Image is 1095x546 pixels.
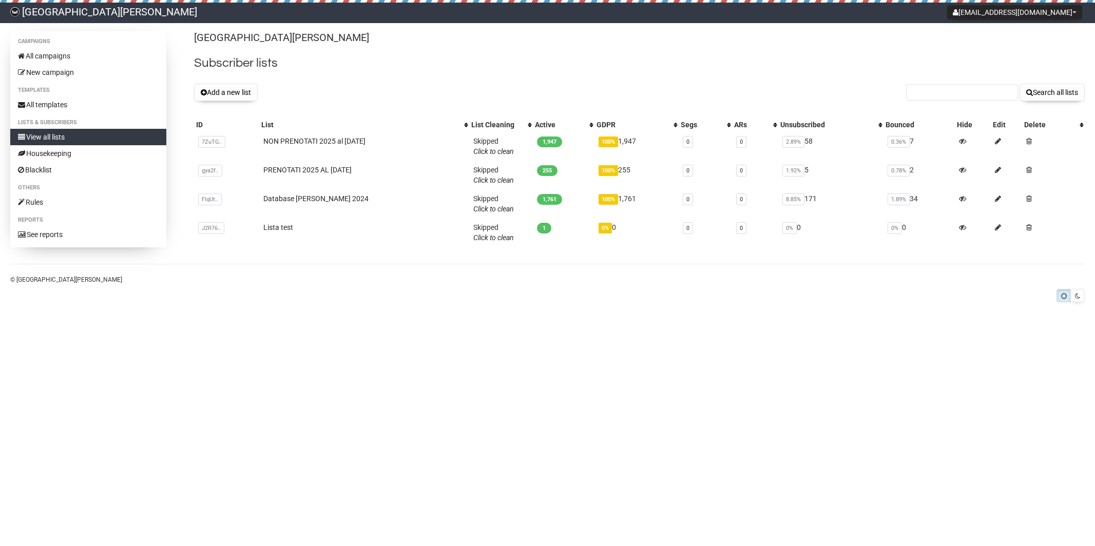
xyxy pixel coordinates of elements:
li: Reports [10,214,166,226]
div: Edit [993,120,1020,130]
a: All campaigns [10,48,166,64]
li: Campaigns [10,35,166,48]
span: J2R76.. [198,222,224,234]
th: Active: No sort applied, activate to apply an ascending sort [533,118,594,132]
td: 1,761 [594,189,679,218]
td: 58 [778,132,883,161]
th: ID: No sort applied, sorting is disabled [194,118,259,132]
span: gya2f.. [198,165,222,177]
span: 100% [599,194,618,205]
a: See reports [10,226,166,243]
button: [EMAIL_ADDRESS][DOMAIN_NAME] [947,5,1082,19]
a: NON PRENOTATI 2025 al [DATE] [263,137,366,145]
span: 1 [537,223,551,233]
span: Skipped [473,194,514,213]
a: Click to clean [473,176,514,184]
th: Hide: No sort applied, sorting is disabled [955,118,991,132]
a: View all lists [10,129,166,145]
a: 0 [740,196,743,203]
a: 0 [686,167,689,174]
div: Active [535,120,584,130]
a: Housekeeping [10,145,166,162]
div: GDPR [597,120,668,130]
td: 0 [883,218,955,247]
td: 2 [883,161,955,189]
h2: Subscriber lists [194,54,1085,72]
span: FIqUt.. [198,193,222,205]
p: [GEOGRAPHIC_DATA][PERSON_NAME] [194,31,1085,45]
span: 255 [537,165,558,176]
span: 7ZuTG.. [198,136,225,148]
span: 0.36% [888,136,910,148]
a: 0 [740,225,743,231]
a: 0 [686,196,689,203]
p: © [GEOGRAPHIC_DATA][PERSON_NAME] [10,274,1085,285]
span: 100% [599,136,618,147]
a: Click to clean [473,233,514,242]
td: 34 [883,189,955,218]
span: 2.89% [782,136,804,148]
li: Lists & subscribers [10,116,166,129]
div: Unsubscribed [780,120,873,130]
td: 171 [778,189,883,218]
a: Rules [10,194,166,210]
div: Delete [1024,120,1074,130]
button: Search all lists [1020,84,1085,101]
a: Lista test [263,223,293,231]
div: ARs [734,120,769,130]
th: GDPR: No sort applied, activate to apply an ascending sort [594,118,679,132]
a: Database [PERSON_NAME] 2024 [263,194,369,203]
span: 1.92% [782,165,804,177]
a: 0 [686,139,689,145]
th: List: No sort applied, activate to apply an ascending sort [259,118,469,132]
th: Delete: No sort applied, activate to apply an ascending sort [1022,118,1085,132]
span: 1.89% [888,193,910,205]
button: Add a new list [194,84,258,101]
th: Segs: No sort applied, activate to apply an ascending sort [679,118,732,132]
div: ID [196,120,257,130]
th: List Cleaning: No sort applied, activate to apply an ascending sort [469,118,533,132]
td: 7 [883,132,955,161]
span: 1,947 [537,136,562,147]
span: 0% [888,222,902,234]
th: ARs: No sort applied, activate to apply an ascending sort [732,118,779,132]
li: Templates [10,84,166,96]
span: 100% [599,165,618,176]
th: Bounced: No sort applied, sorting is disabled [883,118,955,132]
span: 0% [782,222,797,234]
a: New campaign [10,64,166,81]
span: 0% [599,223,612,233]
a: Click to clean [473,147,514,155]
a: 0 [740,167,743,174]
div: List [261,120,458,130]
a: 0 [686,225,689,231]
div: Bounced [886,120,953,130]
a: Blacklist [10,162,166,178]
span: Skipped [473,137,514,155]
a: 0 [740,139,743,145]
img: d3843974b37ea2e246846c2d75b213b9 [10,7,20,16]
td: 1,947 [594,132,679,161]
td: 255 [594,161,679,189]
span: 8.85% [782,193,804,205]
div: Segs [681,120,721,130]
a: All templates [10,96,166,113]
div: List Cleaning [471,120,523,130]
a: Click to clean [473,205,514,213]
span: 1,761 [537,194,562,205]
a: PRENOTATI 2025 AL [DATE] [263,166,352,174]
th: Unsubscribed: No sort applied, activate to apply an ascending sort [778,118,883,132]
div: Hide [957,120,989,130]
td: 0 [778,218,883,247]
li: Others [10,182,166,194]
span: Skipped [473,166,514,184]
span: 0.78% [888,165,910,177]
td: 0 [594,218,679,247]
span: Skipped [473,223,514,242]
th: Edit: No sort applied, sorting is disabled [991,118,1022,132]
td: 5 [778,161,883,189]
